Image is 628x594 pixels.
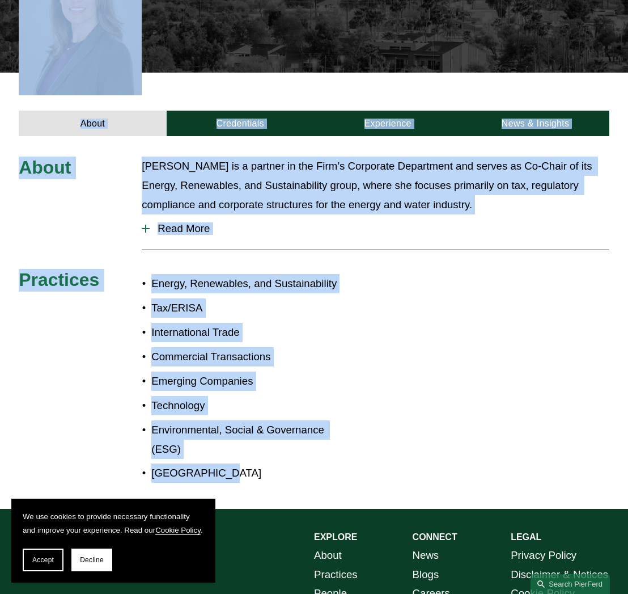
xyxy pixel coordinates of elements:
button: Read More [142,214,609,243]
p: International Trade [151,323,338,342]
strong: LEGAL [511,532,541,542]
strong: CONNECT [413,532,457,542]
section: Cookie banner [11,499,215,583]
span: About [19,157,71,178]
a: News [413,546,439,565]
span: Accept [32,556,54,564]
a: Experience [314,111,461,136]
button: Accept [23,549,63,571]
p: Energy, Renewables, and Sustainability [151,274,338,293]
span: Decline [80,556,104,564]
a: About [314,546,342,565]
a: Cookie Policy [155,526,201,534]
p: Environmental, Social & Governance (ESG) [151,420,338,458]
span: Practices [19,269,99,290]
a: Disclaimer & Notices [511,565,608,584]
strong: EXPLORE [314,532,357,542]
a: Credentials [167,111,314,136]
p: [PERSON_NAME] is a partner in the Firm’s Corporate Department and serves as Co-Chair of its Energ... [142,157,609,214]
a: News & Insights [461,111,609,136]
p: We use cookies to provide necessary functionality and improve your experience. Read our . [23,510,204,537]
a: Blogs [413,565,439,584]
span: Read More [150,222,609,235]
p: [GEOGRAPHIC_DATA] [151,464,338,483]
p: Technology [151,396,338,415]
a: Search this site [531,574,610,594]
p: Commercial Transactions [151,347,338,366]
a: About [19,111,166,136]
p: Tax/ERISA [151,298,338,318]
button: Decline [71,549,112,571]
p: Emerging Companies [151,372,338,391]
a: Privacy Policy [511,546,576,565]
a: Practices [314,565,358,584]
